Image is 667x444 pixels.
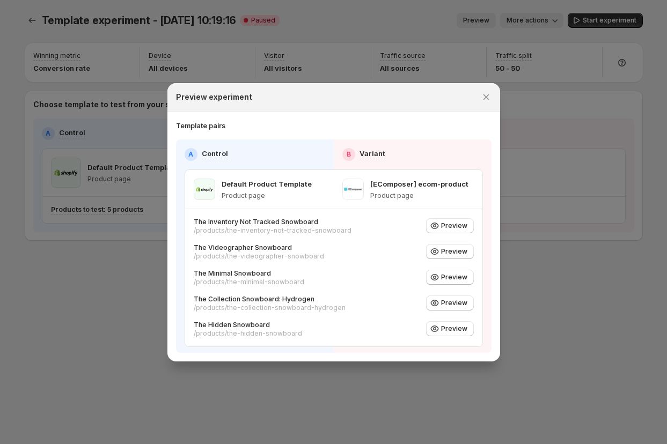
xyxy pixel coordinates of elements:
[188,150,193,159] h2: A
[426,270,474,285] button: Preview
[360,148,385,159] p: Variant
[441,221,467,230] span: Preview
[194,304,346,312] p: /products/the-collection-snowboard-hydrogen
[176,120,225,131] h3: Template pairs
[342,179,364,200] img: [EComposer] ecom-product
[479,90,494,105] button: Close
[194,218,351,226] p: The Inventory Not Tracked Snowboard
[426,295,474,310] button: Preview
[194,252,324,261] p: /products/the-videographer-snowboard
[194,278,304,286] p: /products/the-minimal-snowboard
[426,244,474,259] button: Preview
[194,243,324,252] p: The Videographer Snowboard
[202,148,228,159] p: Control
[194,226,351,235] p: /products/the-inventory-not-tracked-snowboard
[370,191,468,200] p: Product page
[194,179,215,200] img: Default Product Template
[194,269,304,278] p: The Minimal Snowboard
[441,299,467,307] span: Preview
[194,295,346,304] p: The Collection Snowboard: Hydrogen
[222,191,312,200] p: Product page
[222,179,312,189] p: Default Product Template
[441,247,467,256] span: Preview
[426,321,474,336] button: Preview
[441,324,467,333] span: Preview
[194,321,302,329] p: The Hidden Snowboard
[370,179,468,189] p: [EComposer] ecom-product
[176,92,252,102] h2: Preview experiment
[441,273,467,282] span: Preview
[194,329,302,338] p: /products/the-hidden-snowboard
[426,218,474,233] button: Preview
[347,150,351,159] h2: B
